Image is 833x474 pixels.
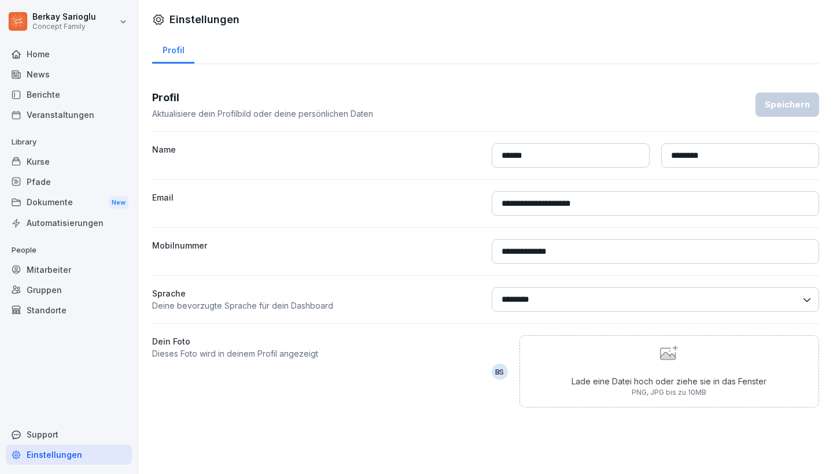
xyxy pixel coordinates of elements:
[6,192,132,213] div: Dokumente
[755,92,819,117] button: Speichern
[6,424,132,445] div: Support
[6,172,132,192] a: Pfade
[152,191,480,216] label: Email
[6,151,132,172] a: Kurse
[152,335,480,347] label: Dein Foto
[572,375,766,387] p: Lade eine Datei hoch oder ziehe sie in das Fenster
[152,287,480,299] p: Sprache
[6,44,132,64] a: Home
[6,133,132,151] p: Library
[32,23,96,31] p: Concept Family
[6,84,132,105] a: Berichte
[109,196,128,209] div: New
[492,364,508,380] div: BS
[152,90,373,105] h3: Profil
[152,34,194,64] a: Profil
[152,239,480,264] label: Mobilnummer
[6,105,132,125] a: Veranstaltungen
[6,280,132,300] a: Gruppen
[572,387,766,398] p: PNG, JPG bis zu 10MB
[152,143,480,168] label: Name
[765,98,810,111] div: Speichern
[6,192,132,213] a: DokumenteNew
[152,347,480,360] p: Dieses Foto wird in deinem Profil angezeigt
[6,260,132,280] a: Mitarbeiter
[169,12,239,27] h1: Einstellungen
[32,12,96,22] p: Berkay Sarioglu
[6,300,132,320] a: Standorte
[6,445,132,465] a: Einstellungen
[152,108,373,120] p: Aktualisiere dein Profilbild oder deine persönlichen Daten
[152,299,480,312] p: Deine bevorzugte Sprache für dein Dashboard
[6,64,132,84] a: News
[6,213,132,233] a: Automatisierungen
[6,241,132,260] p: People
